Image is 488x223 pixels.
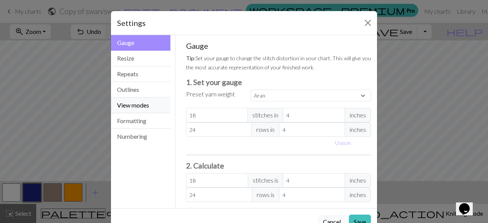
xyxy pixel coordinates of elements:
span: inches [345,122,371,137]
button: Repeats [111,66,170,82]
label: Preset yarn weight [186,90,235,99]
small: Set your gauge to change the stitch distortion in your chart. This will give you the most accurat... [186,55,371,71]
button: Formatting [111,113,170,129]
h5: Gauge [186,41,371,50]
span: rows is [252,188,279,202]
button: Resize [111,51,170,66]
span: stitches is [248,173,283,188]
span: inches [345,188,371,202]
h3: 2. Calculate [186,161,371,170]
button: View modes [111,98,170,113]
button: Usecm [332,137,354,149]
button: Numbering [111,129,170,144]
button: Close [362,17,374,29]
button: Outlines [111,82,170,98]
h5: Settings [117,17,146,29]
span: inches [345,108,371,122]
span: inches [345,173,371,188]
strong: Tip: [186,55,196,61]
span: rows in [251,122,279,137]
h3: 1. Set your gauge [186,78,371,87]
span: stitches in [247,108,283,122]
button: Gauge [111,35,170,51]
iframe: chat widget [456,193,480,215]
